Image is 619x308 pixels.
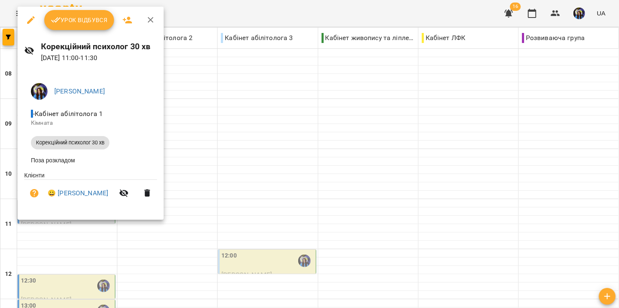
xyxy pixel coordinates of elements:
li: Поза розкладом [24,153,157,168]
p: [DATE] 11:00 - 11:30 [41,53,157,63]
a: [PERSON_NAME] [54,87,105,95]
button: Урок відбувся [44,10,114,30]
a: 😀 [PERSON_NAME] [48,188,108,198]
ul: Клієнти [24,171,157,210]
h6: Корекційний психолог 30 хв [41,40,157,53]
p: Кімната [31,119,150,127]
button: Візит ще не сплачено. Додати оплату? [24,183,44,203]
span: Урок відбувся [51,15,108,25]
img: 45559c1a150f8c2aa145bf47fc7aae9b.jpg [31,83,48,100]
span: - Кабінет абілітолога 1 [31,110,104,118]
span: Корекційний психолог 30 хв [31,139,109,146]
